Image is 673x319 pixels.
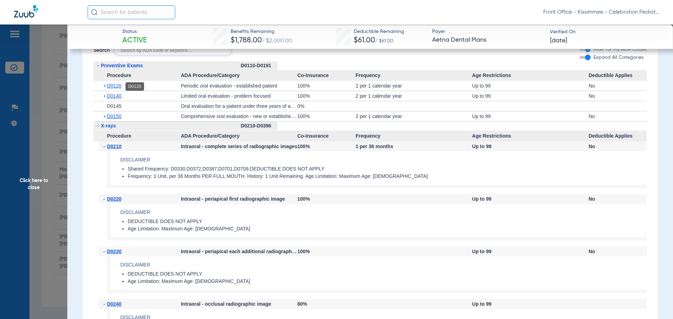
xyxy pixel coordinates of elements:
[472,131,589,142] span: Age Restrictions
[241,61,278,70] div: D0110-D0191
[638,285,673,319] iframe: Chat Widget
[103,81,107,91] span: +
[297,194,355,204] div: 100%
[107,249,121,254] span: D0230
[297,141,355,151] div: 100%
[375,39,393,43] span: / $61.00
[107,93,121,99] span: D0140
[103,111,107,121] span: +
[231,28,292,35] span: Benefits Remaining
[107,103,121,109] span: D0145
[101,63,143,68] span: Preventive Exams
[181,299,297,309] div: Intraoral - occlusal radiographic image
[97,63,99,68] span: -
[297,70,355,81] span: Co-Insurance
[589,70,647,81] span: Deductible Applies
[355,141,472,151] div: 1 per 36 months
[432,36,544,44] span: Aetna Dental Plans
[550,36,567,45] span: [DATE]
[355,81,472,91] div: 2 per 1 calendar year
[472,111,589,121] div: Up to 99
[589,131,647,142] span: Deductible Applies
[128,226,647,232] li: Age Limitation: Maximum Age: [DEMOGRAPHIC_DATA]
[355,131,472,142] span: Frequency
[550,28,662,36] span: Verified On
[262,38,292,44] span: / $2,000.00
[103,91,107,101] span: +
[107,196,121,202] span: D0220
[107,113,121,119] span: D0150
[120,156,647,164] h4: Disclaimer
[589,91,647,101] div: No
[120,261,647,269] h4: Disclaimer
[592,46,647,53] label: Filter for My ADA Codes
[297,91,355,101] div: 100%
[472,91,589,101] div: Up to 99
[297,81,355,91] div: 100%
[128,173,647,180] li: Frequency: 1 Unit, per 36 Months PER FULL MOUTH. History: 1 Unit Remaining. Age Limitation: Maxim...
[128,271,647,277] li: DEDUCTIBLE DOES NOT APPLY
[181,70,297,81] span: ADA Procedure/Category
[88,5,175,19] input: Search for patients
[91,9,97,15] img: Search Icon
[241,122,278,131] div: D0210-D0396
[432,28,544,35] span: Payer
[472,194,589,204] div: Up to 99
[181,131,297,142] span: ADA Procedure/Category
[297,101,355,111] div: 0%
[103,141,107,151] span: -
[103,194,107,204] span: -
[103,299,107,309] span: -
[472,141,589,151] div: Up to 99
[94,47,110,54] span: Search
[103,247,107,256] span: -
[472,247,589,256] div: Up to 99
[120,209,647,216] h4: Disclaimer
[128,219,647,225] li: DEDUCTIBLE DOES NOT APPLY
[181,247,297,256] div: Intraoral - periapical each additional radiographic image
[297,247,355,256] div: 100%
[297,111,355,121] div: 100%
[122,36,147,46] span: Active
[589,141,647,151] div: No
[472,70,589,81] span: Age Restrictions
[114,46,232,55] input: Search by ADA code or keyword…
[101,123,116,129] span: X-rays
[593,55,644,60] span: Expand All Categories
[589,194,647,204] div: No
[355,70,472,81] span: Frequency
[354,37,375,44] span: $61.00
[94,131,181,142] span: Procedure
[107,83,121,89] span: D0120
[128,166,647,172] li: Shared Frequency: D0330,D0372,D0387,D0701,D0709,DEDUCTIBLE DOES NOT APPLY
[14,5,38,18] img: Zuub Logo
[94,70,181,81] span: Procedure
[181,141,297,151] div: Intraoral - complete series of radiographic images
[354,28,404,35] span: Deductible Remaining
[472,299,589,309] div: Up to 99
[472,81,589,91] div: Up to 99
[122,28,147,35] span: Status
[181,111,297,121] div: Comprehensive oral evaluation - new or established patient
[231,37,262,44] span: $1,788.00
[543,9,659,16] span: Front Office - Kissimmee - Celebration Pediatric Dentistry
[181,91,297,101] div: Limited oral evaluation - problem focused
[355,91,472,101] div: 2 per 1 calendar year
[297,131,355,142] span: Co-Insurance
[97,123,99,129] span: -
[181,194,297,204] div: Intraoral - periapical first radiographic image
[125,82,144,91] div: D0120
[107,144,121,149] span: D0210
[128,278,647,285] li: Age Limitation: Maximum Age: [DEMOGRAPHIC_DATA]
[107,301,121,307] span: D0240
[297,299,355,309] div: 80%
[355,111,472,121] div: 2 per 1 calendar year
[181,101,297,111] div: Oral evaluation for a patient under three years of age and counseling with primary caregiver
[589,81,647,91] div: No
[589,111,647,121] div: No
[181,81,297,91] div: Periodic oral evaluation - established patient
